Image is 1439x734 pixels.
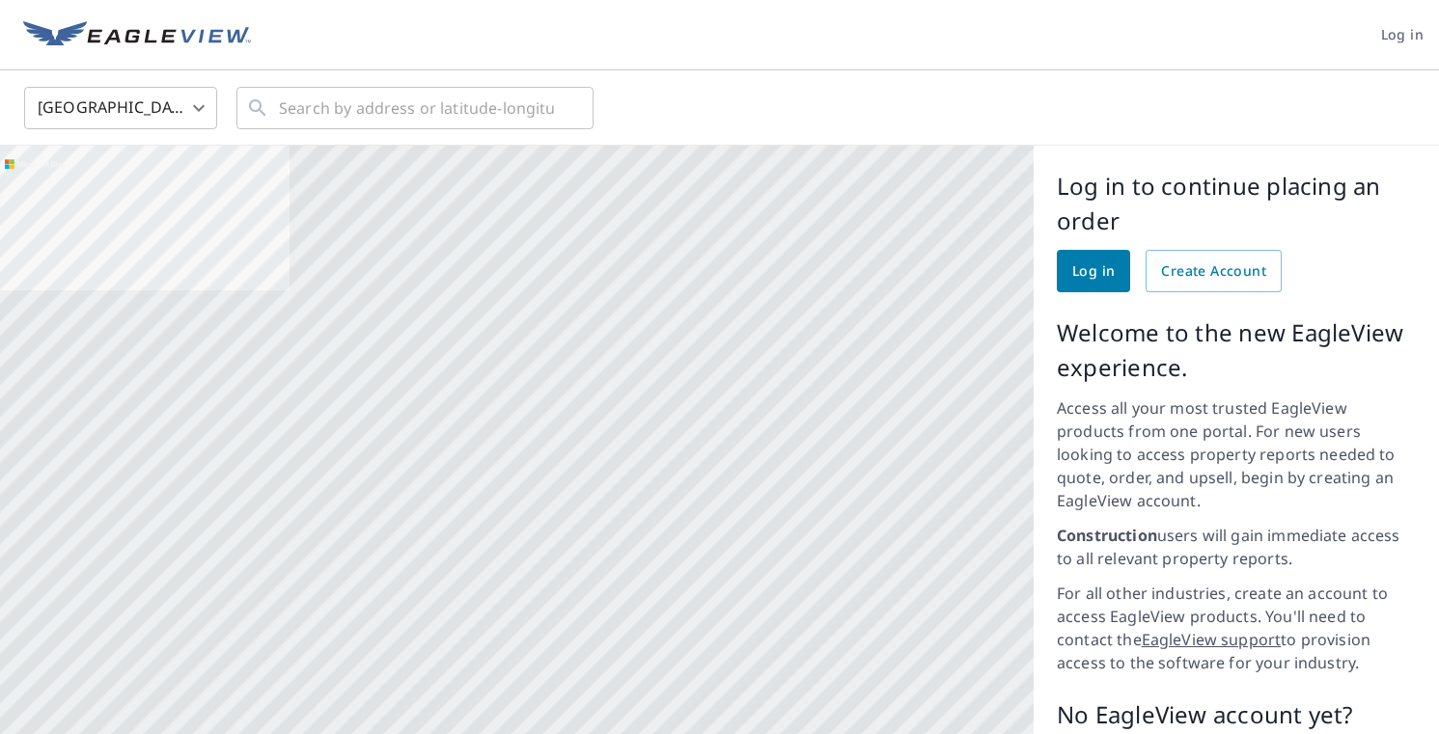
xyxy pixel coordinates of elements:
a: Log in [1057,250,1130,292]
a: Create Account [1146,250,1282,292]
div: [GEOGRAPHIC_DATA] [24,81,217,135]
a: EagleView support [1142,629,1282,650]
span: Create Account [1161,259,1266,284]
p: No EagleView account yet? [1057,697,1416,732]
p: Log in to continue placing an order [1057,169,1416,238]
span: Log in [1381,23,1424,47]
span: Log in [1072,259,1115,284]
img: EV Logo [23,21,251,50]
p: Access all your most trusted EagleView products from one portal. For new users looking to access ... [1057,396,1416,512]
p: users will gain immediate access to all relevant property reports. [1057,524,1416,570]
p: For all other industries, create an account to access EagleView products. You'll need to contact ... [1057,582,1416,674]
p: Welcome to the new EagleView experience. [1057,315,1416,385]
strong: Construction [1057,525,1157,546]
input: Search by address or latitude-longitude [279,81,554,135]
